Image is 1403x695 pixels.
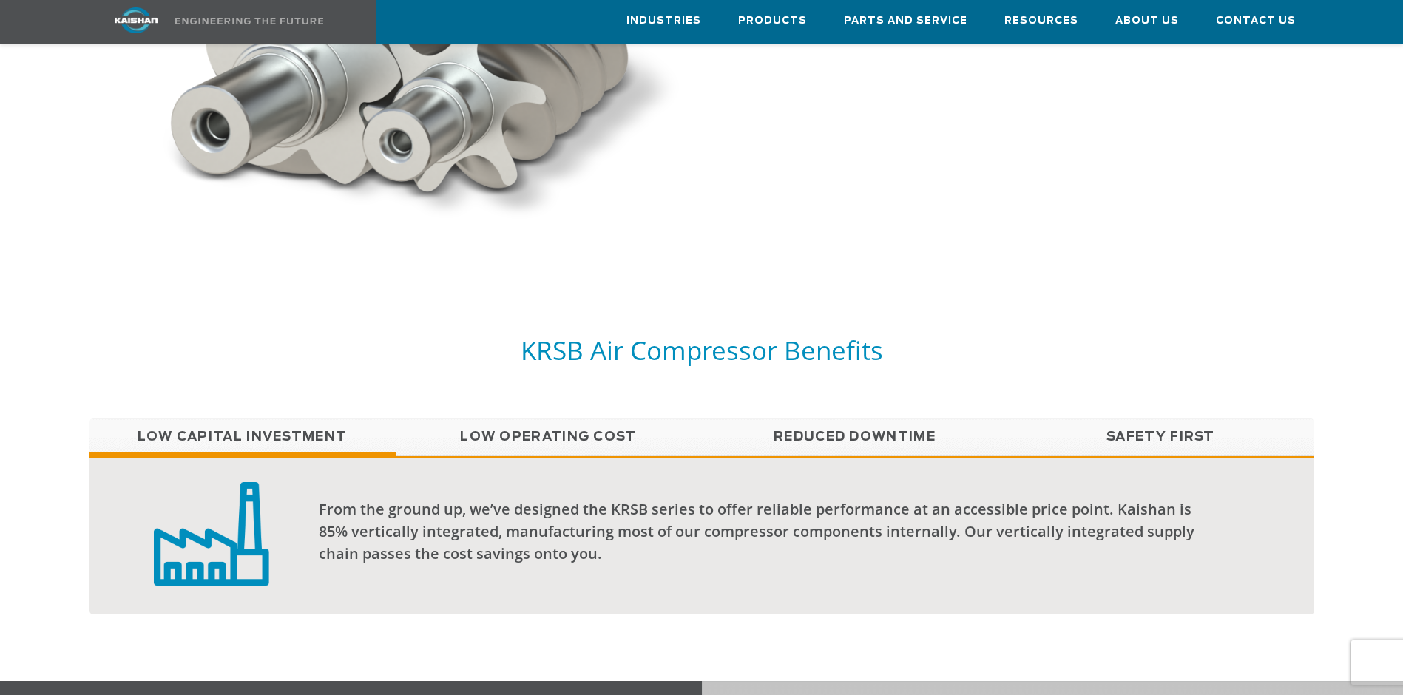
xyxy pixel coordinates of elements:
[1004,1,1078,41] a: Resources
[626,1,701,41] a: Industries
[844,1,967,41] a: Parts and Service
[81,7,192,33] img: kaishan logo
[1216,13,1296,30] span: Contact Us
[396,418,702,455] a: Low Operating Cost
[1004,13,1078,30] span: Resources
[89,418,396,455] a: Low Capital Investment
[1216,1,1296,41] a: Contact Us
[154,480,269,586] img: low capital investment badge
[89,456,1314,614] div: Low Capital Investment
[844,13,967,30] span: Parts and Service
[89,333,1314,367] h5: KRSB Air Compressor Benefits
[1115,13,1179,30] span: About Us
[175,18,323,24] img: Engineering the future
[626,13,701,30] span: Industries
[319,498,1215,565] div: From the ground up, we’ve designed the KRSB series to offer reliable performance at an accessible...
[1115,1,1179,41] a: About Us
[1008,418,1314,455] a: Safety First
[738,1,807,41] a: Products
[702,418,1008,455] a: Reduced Downtime
[738,13,807,30] span: Products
